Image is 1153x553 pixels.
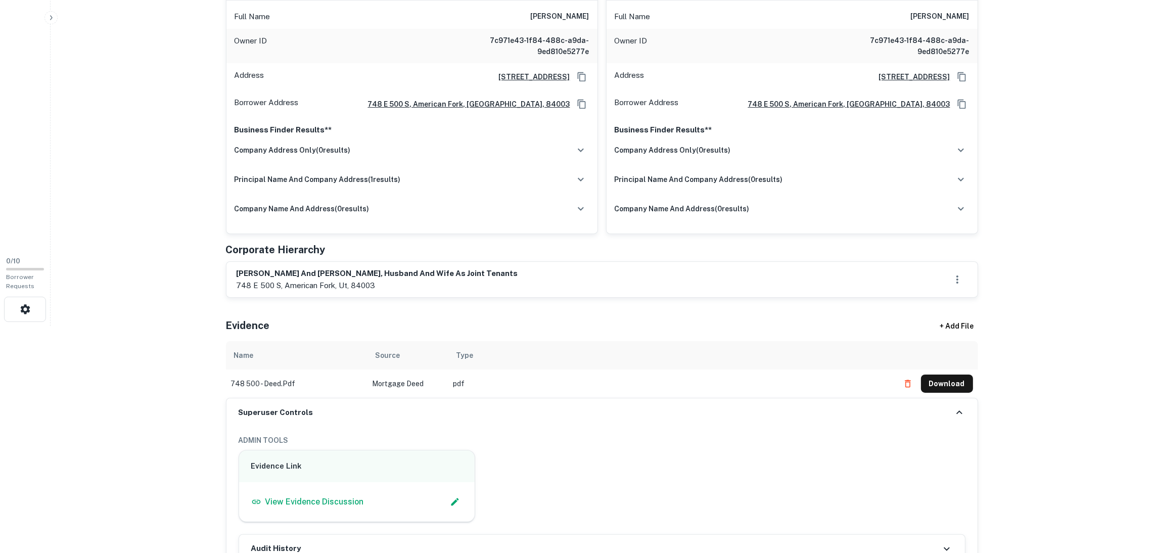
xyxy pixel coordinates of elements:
[615,11,651,23] p: Full Name
[237,268,518,280] h6: [PERSON_NAME] and [PERSON_NAME], husband and wife as joint tenants
[367,341,448,370] th: Source
[237,280,518,292] p: 748 e 500 s, american fork, ut, 84003
[468,35,589,57] h6: 7c971e43-1f84-488c-a9da-9ed810e5277e
[740,99,950,110] a: 748 e 500 s, american fork, [GEOGRAPHIC_DATA], 84003
[234,349,254,361] div: Name
[447,494,463,510] button: Edit Slack Link
[615,69,644,84] p: Address
[448,341,894,370] th: Type
[871,71,950,82] a: [STREET_ADDRESS]
[226,318,270,333] h5: Evidence
[226,341,978,398] div: scrollable content
[456,349,474,361] div: Type
[921,375,973,393] button: Download
[899,376,917,392] button: Delete file
[574,69,589,84] button: Copy Address
[235,124,589,136] p: Business Finder Results**
[531,11,589,23] h6: [PERSON_NAME]
[376,349,400,361] div: Source
[574,97,589,112] button: Copy Address
[360,99,570,110] a: 748 e 500 s, american fork, [GEOGRAPHIC_DATA], 84003
[615,203,750,214] h6: company name and address ( 0 results)
[235,69,264,84] p: Address
[6,257,20,265] span: 0 / 10
[921,317,992,335] div: + Add File
[448,370,894,398] td: pdf
[615,97,679,112] p: Borrower Address
[235,145,351,156] h6: company address only ( 0 results)
[235,11,270,23] p: Full Name
[226,370,367,398] td: 748 500 - deed.pdf
[1102,472,1153,521] iframe: Chat Widget
[954,97,970,112] button: Copy Address
[235,174,401,185] h6: principal name and company address ( 1 results)
[615,35,648,57] p: Owner ID
[239,407,313,419] h6: Superuser Controls
[226,242,326,257] h5: Corporate Hierarchy
[235,35,267,57] p: Owner ID
[367,370,448,398] td: Mortgage Deed
[491,71,570,82] a: [STREET_ADDRESS]
[235,97,299,112] p: Borrower Address
[226,341,367,370] th: Name
[848,35,970,57] h6: 7c971e43-1f84-488c-a9da-9ed810e5277e
[615,174,783,185] h6: principal name and company address ( 0 results)
[954,69,970,84] button: Copy Address
[615,145,731,156] h6: company address only ( 0 results)
[615,124,970,136] p: Business Finder Results**
[911,11,970,23] h6: [PERSON_NAME]
[239,435,965,446] h6: ADMIN TOOLS
[265,496,364,508] p: View Evidence Discussion
[251,460,463,472] h6: Evidence Link
[251,496,364,508] a: View Evidence Discussion
[6,273,34,290] span: Borrower Requests
[235,203,370,214] h6: company name and address ( 0 results)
